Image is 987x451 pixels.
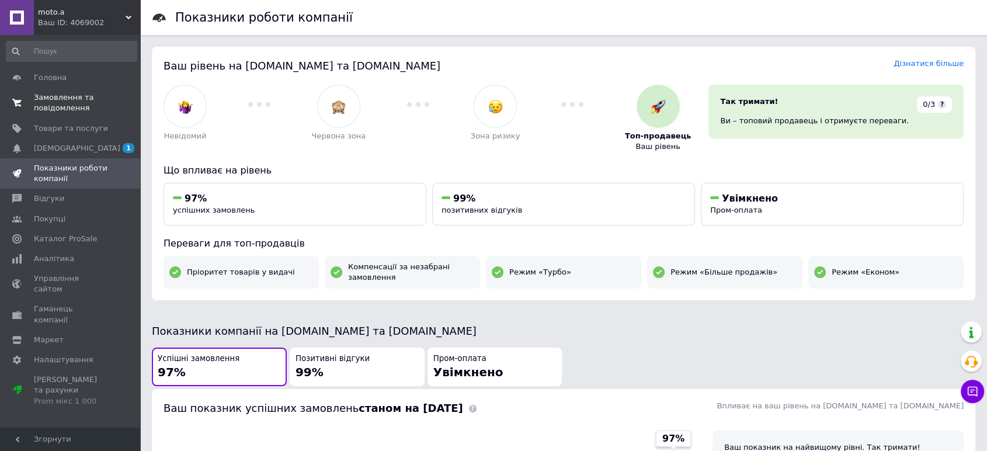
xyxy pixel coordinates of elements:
[670,267,777,277] span: Режим «Більше продажів»
[34,92,108,113] span: Замовлення та повідомлення
[720,97,778,106] span: Так тримати!
[6,41,137,62] input: Пошук
[34,72,67,83] span: Головна
[625,131,691,141] span: Топ-продавець
[152,348,287,387] button: Успішні замовлення97%
[433,365,503,379] span: Увімкнено
[164,183,426,225] button: 97%успішних замовлень
[894,59,964,68] a: Дізнатися більше
[34,163,108,184] span: Показники роботи компанії
[34,143,120,154] span: [DEMOGRAPHIC_DATA]
[34,123,108,134] span: Товари та послуги
[433,353,486,365] span: Пром-оплата
[509,267,571,277] span: Режим «Турбо»
[428,348,562,387] button: Пром-оплатаУвімкнено
[635,141,680,152] span: Ваш рівень
[296,353,370,365] span: Позитивні відгуки
[917,96,952,113] div: 0/3
[442,206,522,214] span: позитивних відгуків
[432,183,695,225] button: 99%позитивних відгуків
[34,234,97,244] span: Каталог ProSale
[164,165,272,176] span: Що впливає на рівень
[123,143,134,153] span: 1
[722,193,778,204] span: Увімкнено
[938,100,946,109] span: ?
[488,99,503,114] img: :disappointed_relieved:
[173,206,255,214] span: успішних замовлень
[359,402,463,414] b: станом на [DATE]
[158,365,186,379] span: 97%
[152,325,477,337] span: Показники компанії на [DOMAIN_NAME] та [DOMAIN_NAME]
[34,374,108,407] span: [PERSON_NAME] та рахунки
[651,99,665,114] img: :rocket:
[331,99,346,114] img: :see_no_evil:
[178,99,193,114] img: :woman-shrugging:
[164,238,305,249] span: Переваги для топ-продавців
[187,267,295,277] span: Пріоритет товарів у видачі
[961,380,984,403] button: Чат з покупцем
[185,193,207,204] span: 97%
[701,183,964,225] button: УвімкненоПром-оплата
[717,401,964,410] span: Впливає на ваш рівень на [DOMAIN_NAME] та [DOMAIN_NAME]
[175,11,353,25] h1: Показники роботи компанії
[164,402,463,414] span: Ваш показник успішних замовлень
[38,18,140,28] div: Ваш ID: 4069002
[471,131,520,141] span: Зона ризику
[290,348,425,387] button: Позитивні відгуки99%
[164,60,440,72] span: Ваш рівень на [DOMAIN_NAME] та [DOMAIN_NAME]
[34,396,108,407] div: Prom мікс 1 000
[720,116,952,126] div: Ви – топовий продавець і отримуєте переваги.
[312,131,366,141] span: Червона зона
[348,262,474,283] span: Компенсації за незабрані замовлення
[296,365,324,379] span: 99%
[710,206,762,214] span: Пром-оплата
[38,7,126,18] span: moto.a
[34,273,108,294] span: Управління сайтом
[34,304,108,325] span: Гаманець компанії
[34,193,64,204] span: Відгуки
[164,131,207,141] span: Невідомий
[34,335,64,345] span: Маркет
[34,355,93,365] span: Налаштування
[662,432,684,445] span: 97%
[158,353,239,365] span: Успішні замовлення
[34,214,65,224] span: Покупці
[34,254,74,264] span: Аналітика
[453,193,475,204] span: 99%
[832,267,899,277] span: Режим «Економ»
